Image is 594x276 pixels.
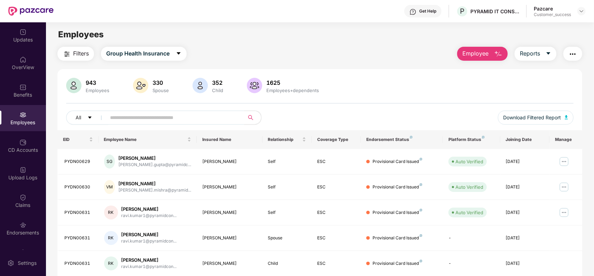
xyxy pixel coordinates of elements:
[101,47,187,61] button: Group Health Insurancecaret-down
[118,155,191,162] div: [PERSON_NAME]
[457,47,508,61] button: Employee
[63,137,88,142] span: EID
[268,209,306,216] div: Self
[19,222,26,229] img: svg+xml;base64,PHN2ZyBpZD0iRW5kb3JzZW1lbnRzIiB4bWxucz0iaHR0cDovL3d3dy53My5vcmcvMjAwMC9zdmciIHdpZH...
[317,158,355,165] div: ESC
[106,49,170,58] span: Group Health Insurance
[373,184,422,191] div: Provisional Card Issued
[462,49,489,58] span: Employee
[63,50,71,58] img: svg+xml;base64,PHN2ZyB4bWxucz0iaHR0cDovL3d3dy53My5vcmcvMjAwMC9zdmciIHdpZHRoPSIyNCIgaGVpZ2h0PSIyNC...
[373,158,422,165] div: Provisional Card Issued
[506,235,544,241] div: [DATE]
[57,47,94,61] button: Filters
[133,78,148,93] img: svg+xml;base64,PHN2ZyB4bWxucz0iaHR0cDovL3d3dy53My5vcmcvMjAwMC9zdmciIHhtbG5zOnhsaW5rPSJodHRwOi8vd3...
[443,225,500,251] td: -
[244,115,258,120] span: search
[64,235,93,241] div: PYDN00631
[193,78,208,93] img: svg+xml;base64,PHN2ZyB4bWxucz0iaHR0cDovL3d3dy53My5vcmcvMjAwMC9zdmciIHhtbG5zOnhsaW5rPSJodHRwOi8vd3...
[268,137,301,142] span: Relationship
[19,84,26,91] img: svg+xml;base64,PHN2ZyBpZD0iQmVuZWZpdHMiIHhtbG5zPSJodHRwOi8vd3d3LnczLm9yZy8yMDAwL3N2ZyIgd2lkdGg9Ij...
[546,51,551,57] span: caret-down
[373,260,422,267] div: Provisional Card Issued
[118,187,191,194] div: [PERSON_NAME].mishra@pyramid...
[244,111,261,125] button: search
[558,156,570,167] img: manageButton
[366,137,437,142] div: Endorsement Status
[420,158,422,161] img: svg+xml;base64,PHN2ZyB4bWxucz0iaHR0cDovL3d3dy53My5vcmcvMjAwMC9zdmciIHdpZHRoPSI4IiBoZWlnaHQ9IjgiIH...
[57,130,99,149] th: EID
[565,115,568,119] img: svg+xml;base64,PHN2ZyB4bWxucz0iaHR0cDovL3d3dy53My5vcmcvMjAwMC9zdmciIHhtbG5zOnhsaW5rPSJodHRwOi8vd3...
[265,88,320,93] div: Employees+dependents
[455,209,483,216] div: Auto Verified
[19,249,26,256] img: svg+xml;base64,PHN2ZyBpZD0iTXlfT3JkZXJzIiBkYXRhLW5hbWU9Ik15IE9yZGVycyIgeG1sbnM9Imh0dHA6Ly93d3cudz...
[64,158,93,165] div: PYDN00629
[317,235,355,241] div: ESC
[569,50,577,58] img: svg+xml;base64,PHN2ZyB4bWxucz0iaHR0cDovL3d3dy53My5vcmcvMjAwMC9zdmciIHdpZHRoPSIyNCIgaGVpZ2h0PSIyNC...
[420,183,422,186] img: svg+xml;base64,PHN2ZyB4bWxucz0iaHR0cDovL3d3dy53My5vcmcvMjAwMC9zdmciIHdpZHRoPSI4IiBoZWlnaHQ9IjgiIH...
[104,206,118,219] div: RK
[8,7,54,16] img: New Pazcare Logo
[268,260,306,267] div: Child
[211,79,225,86] div: 352
[151,88,170,93] div: Spouse
[19,194,26,201] img: svg+xml;base64,PHN2ZyBpZD0iQ2xhaW0iIHhtbG5zPSJodHRwOi8vd3d3LnczLm9yZy8yMDAwL3N2ZyIgd2lkdGg9IjIwIi...
[84,88,111,93] div: Employees
[494,50,502,58] img: svg+xml;base64,PHN2ZyB4bWxucz0iaHR0cDovL3d3dy53My5vcmcvMjAwMC9zdmciIHhtbG5zOnhsaW5rPSJodHRwOi8vd3...
[84,79,111,86] div: 943
[579,8,584,14] img: svg+xml;base64,PHN2ZyBpZD0iRHJvcGRvd24tMzJ4MzIiIHhtbG5zPSJodHRwOi8vd3d3LnczLm9yZy8yMDAwL3N2ZyIgd2...
[202,260,257,267] div: [PERSON_NAME]
[549,130,582,149] th: Manage
[460,7,464,15] span: P
[506,184,544,191] div: [DATE]
[19,139,26,146] img: svg+xml;base64,PHN2ZyBpZD0iQ0RfQWNjb3VudHMiIGRhdGEtbmFtZT0iQ0QgQWNjb3VudHMiIHhtbG5zPSJodHRwOi8vd3...
[268,158,306,165] div: Self
[19,111,26,118] img: svg+xml;base64,PHN2ZyBpZD0iRW1wbG95ZWVzIiB4bWxucz0iaHR0cDovL3d3dy53My5vcmcvMjAwMC9zdmciIHdpZHRoPS...
[151,79,170,86] div: 330
[503,114,561,121] span: Download Filtered Report
[420,209,422,211] img: svg+xml;base64,PHN2ZyB4bWxucz0iaHR0cDovL3d3dy53My5vcmcvMjAwMC9zdmciIHdpZHRoPSI4IiBoZWlnaHQ9IjgiIH...
[498,111,574,125] button: Download Filtered Report
[122,238,177,245] div: ravi.kumar1@pyramidcon...
[515,47,556,61] button: Reportscaret-down
[317,184,355,191] div: ESC
[76,114,81,121] span: All
[64,209,93,216] div: PYDN00631
[104,155,115,169] div: SG
[122,231,177,238] div: [PERSON_NAME]
[118,180,191,187] div: [PERSON_NAME]
[268,235,306,241] div: Spouse
[202,235,257,241] div: [PERSON_NAME]
[506,260,544,267] div: [DATE]
[263,130,312,149] th: Relationship
[520,49,540,58] span: Reports
[104,180,115,194] div: VM
[317,260,355,267] div: ESC
[558,207,570,218] img: manageButton
[373,235,422,241] div: Provisional Card Issued
[470,8,519,15] div: PYRAMID IT CONSULTING PRIVATE LIMITED
[66,111,109,125] button: Allcaret-down
[420,260,422,262] img: svg+xml;base64,PHN2ZyB4bWxucz0iaHR0cDovL3d3dy53My5vcmcvMjAwMC9zdmciIHdpZHRoPSI4IiBoZWlnaHQ9IjgiIH...
[211,88,225,93] div: Child
[66,78,81,93] img: svg+xml;base64,PHN2ZyB4bWxucz0iaHR0cDovL3d3dy53My5vcmcvMjAwMC9zdmciIHhtbG5zOnhsaW5rPSJodHRwOi8vd3...
[202,158,257,165] div: [PERSON_NAME]
[64,184,93,191] div: PYDN00630
[500,130,549,149] th: Joining Date
[455,184,483,191] div: Auto Verified
[506,209,544,216] div: [DATE]
[312,130,361,149] th: Coverage Type
[202,184,257,191] div: [PERSON_NAME]
[448,137,495,142] div: Platform Status
[104,256,118,270] div: RK
[19,56,26,63] img: svg+xml;base64,PHN2ZyBpZD0iSG9tZSIgeG1sbnM9Imh0dHA6Ly93d3cudzMub3JnLzIwMDAvc3ZnIiB3aWR0aD0iMjAiIG...
[87,115,92,121] span: caret-down
[506,158,544,165] div: [DATE]
[482,136,485,139] img: svg+xml;base64,PHN2ZyB4bWxucz0iaHR0cDovL3d3dy53My5vcmcvMjAwMC9zdmciIHdpZHRoPSI4IiBoZWlnaHQ9IjgiIH...
[420,234,422,237] img: svg+xml;base64,PHN2ZyB4bWxucz0iaHR0cDovL3d3dy53My5vcmcvMjAwMC9zdmciIHdpZHRoPSI4IiBoZWlnaHQ9IjgiIH...
[122,263,177,270] div: ravi.kumar1@pyramidcon...
[534,5,571,12] div: Pazcare
[455,158,483,165] div: Auto Verified
[99,130,197,149] th: Employee Name
[19,166,26,173] img: svg+xml;base64,PHN2ZyBpZD0iVXBsb2FkX0xvZ3MiIGRhdGEtbmFtZT0iVXBsb2FkIExvZ3MiIHhtbG5zPSJodHRwOi8vd3...
[317,209,355,216] div: ESC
